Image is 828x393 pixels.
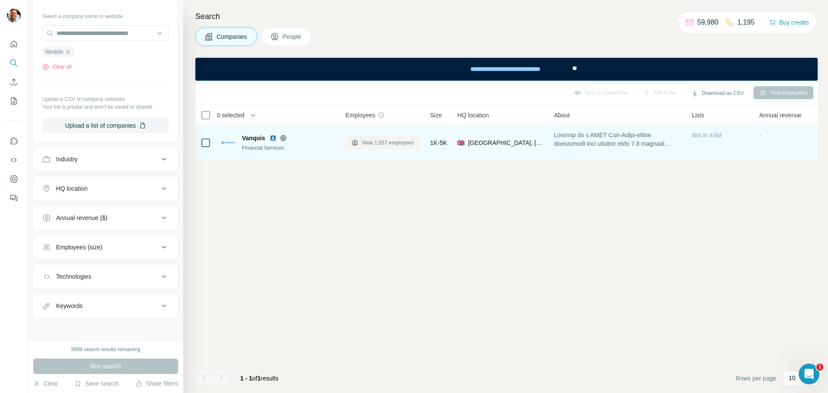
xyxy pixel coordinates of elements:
span: 1K-5K [430,138,447,147]
button: Quick start [7,36,21,52]
button: Annual revenue ($) [34,208,178,228]
button: Enrich CSV [7,74,21,90]
div: Employees (size) [56,243,102,252]
img: LinkedIn logo [270,135,276,141]
p: 10 [789,374,796,382]
button: Upload a list of companies [42,118,169,133]
div: Technologies [56,272,91,281]
span: Employees [345,111,375,119]
button: Industry [34,149,178,170]
span: of [252,375,257,382]
span: Annual revenue [759,111,801,119]
span: Lists [692,111,704,119]
div: Select a company name or website [42,9,169,20]
div: HQ location [56,184,88,193]
span: Not in a list [692,132,721,138]
span: Rows per page [736,374,776,383]
div: Industry [56,155,78,163]
iframe: Intercom live chat [799,364,819,384]
button: Keywords [34,296,178,316]
div: Annual revenue ($) [56,214,107,222]
span: Companies [216,32,248,41]
div: 9999 search results remaining [71,346,141,353]
span: Size [430,111,442,119]
p: Upload a CSV of company websites. [42,95,169,103]
button: Clear [33,379,58,388]
span: 1 [257,375,261,382]
iframe: Banner [195,58,818,81]
div: Keywords [56,302,82,310]
span: 🇬🇧 [457,138,464,147]
button: Search [7,55,21,71]
button: Share filters [135,379,178,388]
button: Dashboard [7,171,21,187]
button: Clear all [42,63,72,71]
span: - [759,132,761,138]
p: 59,980 [697,17,718,28]
button: Use Surfe API [7,152,21,168]
p: 1,195 [737,17,755,28]
span: 1 - 1 [240,375,252,382]
button: Technologies [34,266,178,287]
span: HQ location [457,111,489,119]
span: [GEOGRAPHIC_DATA], [GEOGRAPHIC_DATA], [GEOGRAPHIC_DATA] [468,138,543,147]
span: Vanquis [242,134,265,142]
img: Logo of Vanquis [221,141,235,145]
span: Vanquis [45,48,63,56]
p: Your list is private and won't be saved or shared. [42,103,169,111]
button: Buy credits [769,16,809,28]
span: results [240,375,279,382]
h4: Search [195,10,818,22]
button: Use Surfe on LinkedIn [7,133,21,149]
button: View 1,657 employees [345,136,420,149]
button: Save search [75,379,119,388]
div: Financial Services [242,144,335,152]
button: Employees (size) [34,237,178,258]
img: Avatar [7,9,21,22]
span: About [554,111,570,119]
span: 0 selected [217,111,245,119]
span: Loremip do s AMET Con-Adipi-elitse doeiusmodt inci utlabor etdo 7.8 magnaal enimadmin veniam qui ... [554,131,681,148]
span: View 1,657 employees [362,139,414,147]
span: 1 [816,364,823,371]
button: My lists [7,93,21,109]
span: People [282,32,302,41]
button: HQ location [34,178,178,199]
button: Feedback [7,190,21,206]
button: Download as CSV [685,87,750,100]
